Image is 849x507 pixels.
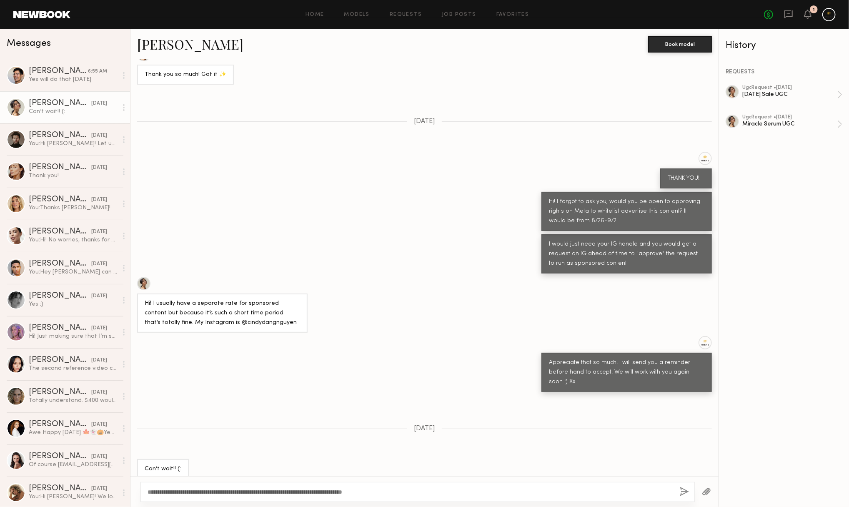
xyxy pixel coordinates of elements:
[306,12,324,18] a: Home
[29,493,118,501] div: You: Hi [PERSON_NAME]! We love your content and wanted to see if you were interested/available to...
[29,99,91,108] div: [PERSON_NAME]
[91,485,107,493] div: [DATE]
[145,464,181,474] div: Can’t wait!! (:
[29,420,91,429] div: [PERSON_NAME]
[742,120,837,128] div: Miracle Serum UGC
[29,364,118,372] div: The second reference video can work at a $300 rate, provided it doesn’t require showing hair wash...
[91,100,107,108] div: [DATE]
[29,131,91,140] div: [PERSON_NAME]
[29,163,91,172] div: [PERSON_NAME]
[549,197,704,226] div: Hi! I forgot to ask you, would you be open to approving rights on Meta to whitelist advertise thi...
[29,140,118,148] div: You: Hi [PERSON_NAME]! Let us know if you're interested!
[91,228,107,236] div: [DATE]
[414,425,435,432] span: [DATE]
[648,36,712,53] button: Book model
[91,356,107,364] div: [DATE]
[648,40,712,47] a: Book model
[145,70,226,80] div: Thank you so much! Got it ✨
[137,35,243,53] a: [PERSON_NAME]
[29,228,91,236] div: [PERSON_NAME]
[29,324,91,332] div: [PERSON_NAME]
[29,292,91,300] div: [PERSON_NAME]
[726,41,842,50] div: History
[726,69,842,75] div: REQUESTS
[549,240,704,269] div: I would just need your IG handle and you would get a request on IG ahead of time to "approve" the...
[549,358,704,387] div: Appreciate that so much! I will send you a reminder before hand to accept. We will work with you ...
[29,260,91,268] div: [PERSON_NAME]
[91,421,107,429] div: [DATE]
[7,39,51,48] span: Messages
[414,118,435,125] span: [DATE]
[145,299,300,328] div: Hi! I usually have a separate rate for sponsored content but because it’s such a short time perio...
[390,12,422,18] a: Requests
[88,68,107,75] div: 6:55 AM
[29,67,88,75] div: [PERSON_NAME]
[91,260,107,268] div: [DATE]
[91,324,107,332] div: [DATE]
[91,453,107,461] div: [DATE]
[742,115,842,134] a: ugcRequest •[DATE]Miracle Serum UGC
[29,484,91,493] div: [PERSON_NAME]
[29,332,118,340] div: Hi! Just making sure that I’m sending raw files for you to edit? I don’t do editing or add anythi...
[29,356,91,364] div: [PERSON_NAME]
[91,164,107,172] div: [DATE]
[29,196,91,204] div: [PERSON_NAME]
[91,292,107,300] div: [DATE]
[668,174,704,183] div: THANK YOU!
[344,12,370,18] a: Models
[29,397,118,404] div: Totally understand. $400 would be my lowest for a reel. I’d be willing to drop 30 day paid ad to ...
[29,429,118,437] div: Awe Happy [DATE] 🍁👻🎃Yep that works! Typically for 90 days usage I just do 30% so $150 20% for 60 ...
[29,236,118,244] div: You: Hi! No worries, thanks for getting back to us!
[29,452,91,461] div: [PERSON_NAME]
[742,115,837,120] div: ugc Request • [DATE]
[29,204,118,212] div: You: Thanks [PERSON_NAME]!
[496,12,529,18] a: Favorites
[91,389,107,397] div: [DATE]
[742,90,837,98] div: [DATE] Sale UGC
[29,268,118,276] div: You: Hey [PERSON_NAME] can you please respond? We paid you and didn't receive the final asset.
[29,108,118,115] div: Can’t wait!! (:
[813,8,815,12] div: 1
[442,12,476,18] a: Job Posts
[742,85,837,90] div: ugc Request • [DATE]
[29,172,118,180] div: Thank you!
[29,75,118,83] div: Yes will do that [DATE]
[742,85,842,104] a: ugcRequest •[DATE][DATE] Sale UGC
[29,300,118,308] div: Yes :)
[29,388,91,397] div: [PERSON_NAME]
[29,461,118,469] div: Of course [EMAIL_ADDRESS][DOMAIN_NAME] I have brown hair. It’s slightly wavy and quite thick.
[91,132,107,140] div: [DATE]
[91,196,107,204] div: [DATE]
